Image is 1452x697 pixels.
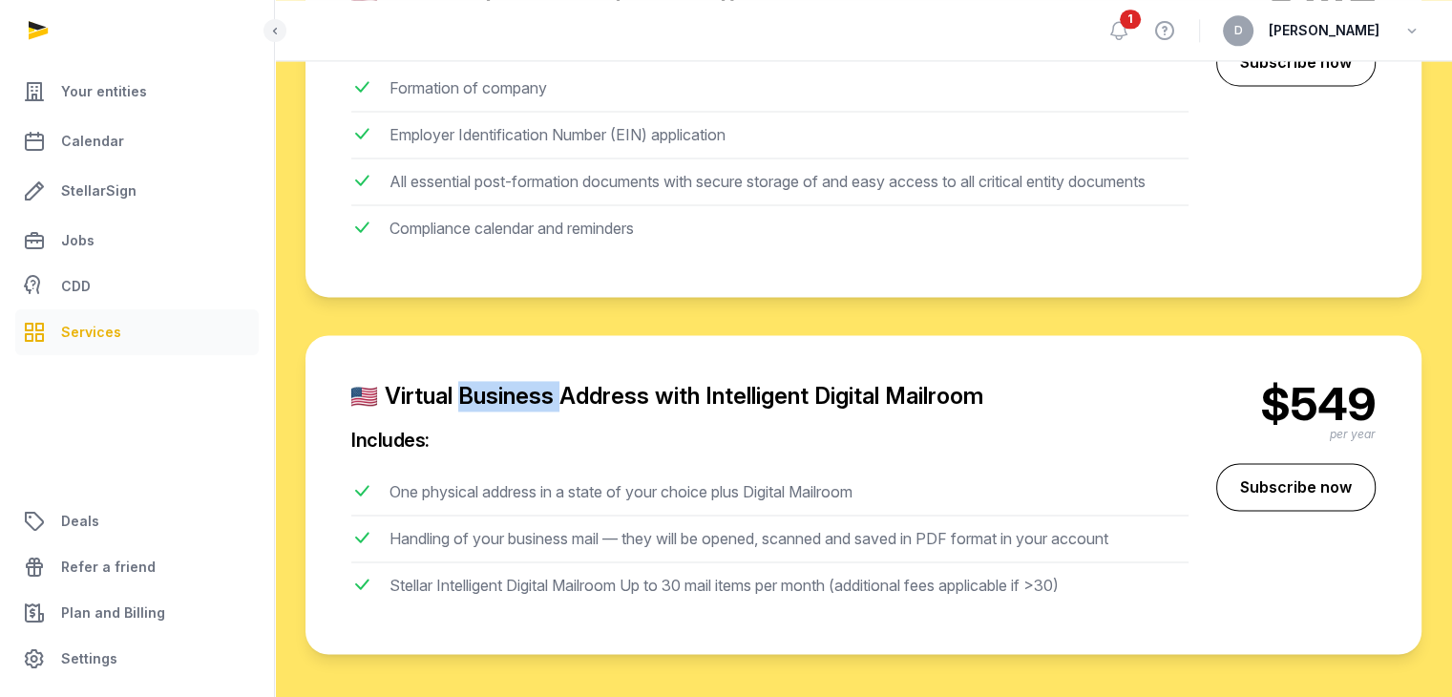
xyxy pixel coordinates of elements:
div: Virtual Business Address with Intelligent Digital Mailroom [351,381,1189,412]
div: All essential post-formation documents with secure storage of and easy access to all critical ent... [389,170,1146,201]
p: $549 [1204,381,1376,427]
span: [PERSON_NAME] [1269,19,1379,42]
span: Calendar [61,130,124,153]
span: CDD [61,275,91,298]
a: Settings [15,636,259,682]
a: Calendar [15,118,259,164]
button: D [1223,15,1253,46]
a: Subscribe now [1216,38,1376,86]
span: Deals [61,510,99,533]
span: StellarSign [61,180,137,202]
div: Handling of your business mail — they will be opened, scanned and saved in PDF format in your acc... [389,527,1108,558]
a: CDD [15,267,259,306]
iframe: Chat Widget [1357,605,1452,697]
span: Services [61,321,121,344]
span: Your entities [61,80,147,103]
div: One physical address in a state of your choice plus Digital Mailroom [389,480,852,511]
a: Subscribe now [1216,463,1376,511]
a: Services [15,309,259,355]
span: Jobs [61,229,95,252]
span: Settings [61,647,117,670]
div: per year [1204,427,1376,442]
span: Plan and Billing [61,602,165,624]
a: Plan and Billing [15,590,259,636]
span: 1 [1120,10,1141,29]
a: Your entities [15,69,259,115]
a: Jobs [15,218,259,264]
div: Employer Identification Number (EIN) application [389,123,726,154]
span: D [1234,25,1243,36]
a: StellarSign [15,168,259,214]
div: Compliance calendar and reminders [389,217,634,247]
div: Stellar Intelligent Digital Mailroom Up to 30 mail items per month (additional fees applicable if... [389,574,1059,604]
a: Deals [15,498,259,544]
span: Refer a friend [61,556,156,579]
a: Refer a friend [15,544,259,590]
div: Formation of company [389,76,547,107]
p: Includes: [351,427,1189,454]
